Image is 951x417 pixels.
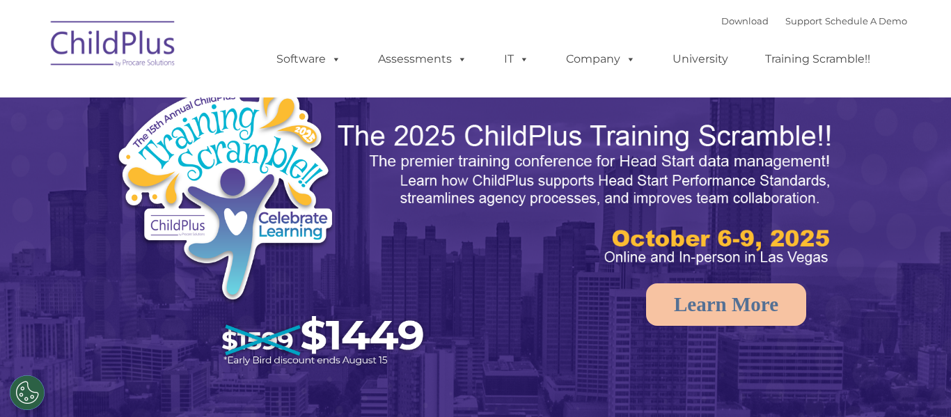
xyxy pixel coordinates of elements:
[262,45,355,73] a: Software
[10,375,45,410] button: Cookies Settings
[825,15,907,26] a: Schedule A Demo
[785,15,822,26] a: Support
[490,45,543,73] a: IT
[721,15,769,26] a: Download
[659,45,742,73] a: University
[721,15,907,26] font: |
[646,283,806,326] a: Learn More
[364,45,481,73] a: Assessments
[751,45,884,73] a: Training Scramble!!
[44,11,183,81] img: ChildPlus by Procare Solutions
[552,45,650,73] a: Company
